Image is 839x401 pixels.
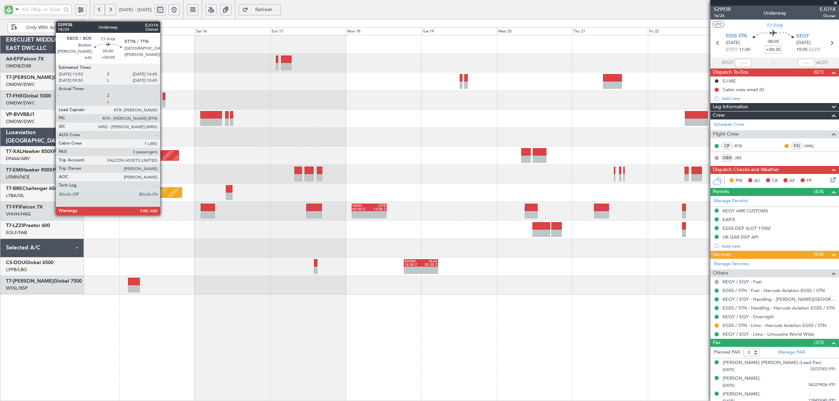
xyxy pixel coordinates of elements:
[713,339,720,347] span: Pax
[814,250,824,258] span: (5/6)
[723,367,734,372] span: [DATE]
[713,166,779,174] span: Dispatch Checks and Weather
[404,270,421,274] div: -
[714,349,740,356] label: Planned PAX
[723,331,814,337] a: KEQY / EQY - Limo - Limousine World Wide
[767,22,783,29] span: T7-FHX
[6,267,27,273] a: LFPB/LBG
[6,211,31,217] a: VHHH/HKG
[735,59,752,67] input: --:--
[763,9,786,17] div: Underway
[726,46,737,53] span: ETOT
[572,27,648,36] div: Thu 21
[404,260,421,263] div: EGGW
[497,27,572,36] div: Wed 20
[723,208,768,214] div: KEQY ARR CUSTOMS
[772,177,778,184] span: CR
[820,13,836,19] span: Owner
[352,204,369,207] div: VHHH
[6,285,28,291] a: WSSL/XSP
[816,59,828,66] span: ALDT
[778,349,805,356] a: Manage PAX
[789,177,795,184] span: AF
[810,366,836,372] span: Z6727003 (PP)
[714,6,731,13] span: 529938
[6,229,27,236] a: EGLF/FAB
[723,391,760,398] div: [PERSON_NAME]
[726,33,747,40] span: EGSS STN
[721,154,733,162] div: OBX
[6,205,43,210] a: T7-FFIFalcon 7X
[734,155,750,161] a: JBE
[6,94,23,99] span: T7-FHX
[119,27,195,36] div: Fri 15
[723,78,736,84] div: EJ-ME
[119,7,152,13] span: [DATE] - [DATE]
[6,260,53,265] a: CS-DOUGlobal 6500
[404,263,421,267] div: 18:30 Z
[713,251,731,259] span: Services
[814,188,824,195] span: (4/4)
[723,359,822,366] div: [PERSON_NAME] [PERSON_NAME] (Lead Pax)
[6,168,56,173] a: T7-EMIHawker 900XP
[6,57,44,61] a: A6-EFIFalcon 7X
[814,68,824,76] span: (0/1)
[722,59,733,66] span: ATOT
[6,57,21,61] span: A6-EFI
[723,314,774,320] a: KEQY / EQY - Overnight
[421,263,437,267] div: 05:20 Z
[421,27,497,36] div: Tue 19
[721,142,733,150] div: CP
[712,21,724,28] button: UTC
[723,322,826,328] a: EGSS / STN - Limo - Harrods Aviation EGSS / STN
[723,234,759,240] div: UK GAR DEP API
[722,95,836,101] div: Add new
[8,22,76,33] button: Only With Activity
[814,339,824,346] span: (3/3)
[791,142,803,150] div: FO
[820,6,836,13] span: EJO1X
[714,261,749,268] a: Manage Services
[739,46,750,53] span: 11:00
[6,81,35,88] a: OMDW/DWC
[6,149,56,154] a: T7-XALHawker 850XP
[723,225,771,231] div: EGSS DEP SLOT 1100Z
[421,270,437,274] div: -
[713,103,748,111] span: Leg Information
[22,4,61,15] input: A/C (Reg. or Type)
[734,143,750,149] a: RTR
[6,118,35,125] a: OMDW/DWC
[713,111,725,119] span: Crew
[6,63,31,69] a: OMDB/DXB
[6,192,24,199] a: LTBA/ISL
[369,207,386,211] div: 13:00 Z
[6,100,35,106] a: OMDW/DWC
[714,198,748,205] a: Manage Permits
[352,215,369,218] div: -
[6,223,50,228] a: T7-LZZIPraetor 600
[6,186,57,191] a: T7-BREChallenger 604
[723,287,825,293] a: EGSS / STN - Fuel - Harrods Aviation EGSS / STN
[6,186,22,191] span: T7-BRE
[250,7,278,12] span: Refresh
[723,305,835,311] a: EGSS / STN - Handling - Harrods Aviation EGSS / STN
[723,279,761,285] a: KEQY / EQY - Fuel
[713,68,748,76] span: Dispatch To-Dos
[754,177,760,184] span: AC
[270,27,346,36] div: Sun 17
[726,39,740,46] span: [DATE]
[346,27,421,36] div: Mon 18
[768,38,779,45] span: 08:05
[6,155,30,162] a: DNAA/ABV
[648,27,723,36] div: Fri 22
[6,205,20,210] span: T7-FFI
[6,279,53,284] span: T7-[PERSON_NAME]
[723,383,734,388] span: [DATE]
[6,112,23,117] span: VP-BVV
[736,177,743,184] span: PM
[809,46,820,53] span: ELDT
[369,204,386,207] div: LTFE
[239,4,281,15] button: Refresh
[713,188,729,196] span: Permits
[6,75,53,80] span: T7-[PERSON_NAME]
